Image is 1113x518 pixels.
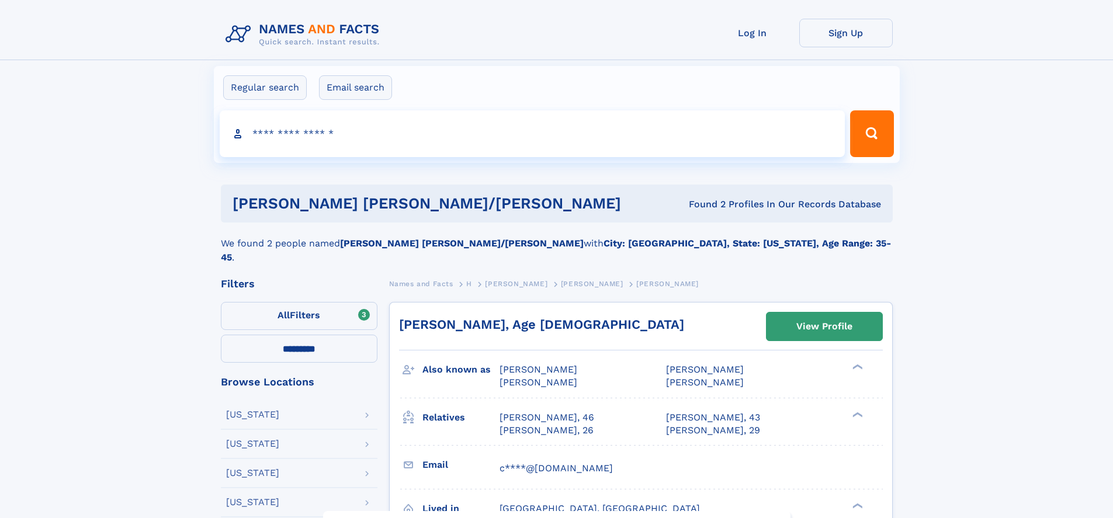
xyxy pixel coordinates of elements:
div: ❯ [850,363,864,371]
span: [GEOGRAPHIC_DATA], [GEOGRAPHIC_DATA] [500,503,700,514]
a: [PERSON_NAME] [485,276,547,291]
a: H [466,276,472,291]
label: Regular search [223,75,307,100]
span: [PERSON_NAME] [666,364,744,375]
b: [PERSON_NAME] [PERSON_NAME]/[PERSON_NAME] [340,238,584,249]
h3: Also known as [422,360,500,380]
span: [PERSON_NAME] [500,364,577,375]
div: Browse Locations [221,377,377,387]
button: Search Button [850,110,893,157]
span: [PERSON_NAME] [500,377,577,388]
div: [US_STATE] [226,439,279,449]
a: [PERSON_NAME], Age [DEMOGRAPHIC_DATA] [399,317,684,332]
h1: [PERSON_NAME] [PERSON_NAME]/[PERSON_NAME] [233,196,655,211]
span: [PERSON_NAME] [561,280,623,288]
span: H [466,280,472,288]
img: Logo Names and Facts [221,19,389,50]
div: Filters [221,279,377,289]
label: Email search [319,75,392,100]
a: [PERSON_NAME] [561,276,623,291]
input: search input [220,110,845,157]
div: ❯ [850,502,864,509]
span: All [278,310,290,321]
a: Log In [706,19,799,47]
a: [PERSON_NAME], 26 [500,424,594,437]
a: [PERSON_NAME], 46 [500,411,594,424]
h3: Email [422,455,500,475]
div: Found 2 Profiles In Our Records Database [655,198,881,211]
a: View Profile [767,312,882,340]
span: [PERSON_NAME] [666,377,744,388]
span: [PERSON_NAME] [636,280,699,288]
a: Sign Up [799,19,893,47]
span: [PERSON_NAME] [485,280,547,288]
div: View Profile [796,313,852,340]
a: Names and Facts [389,276,453,291]
h3: Relatives [422,408,500,427]
b: City: [GEOGRAPHIC_DATA], State: [US_STATE], Age Range: 35-45 [221,238,891,263]
label: Filters [221,302,377,330]
div: [US_STATE] [226,498,279,507]
div: ❯ [850,411,864,418]
a: [PERSON_NAME], 29 [666,424,760,437]
div: [US_STATE] [226,410,279,419]
div: We found 2 people named with . [221,223,893,265]
div: [US_STATE] [226,468,279,478]
a: [PERSON_NAME], 43 [666,411,760,424]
